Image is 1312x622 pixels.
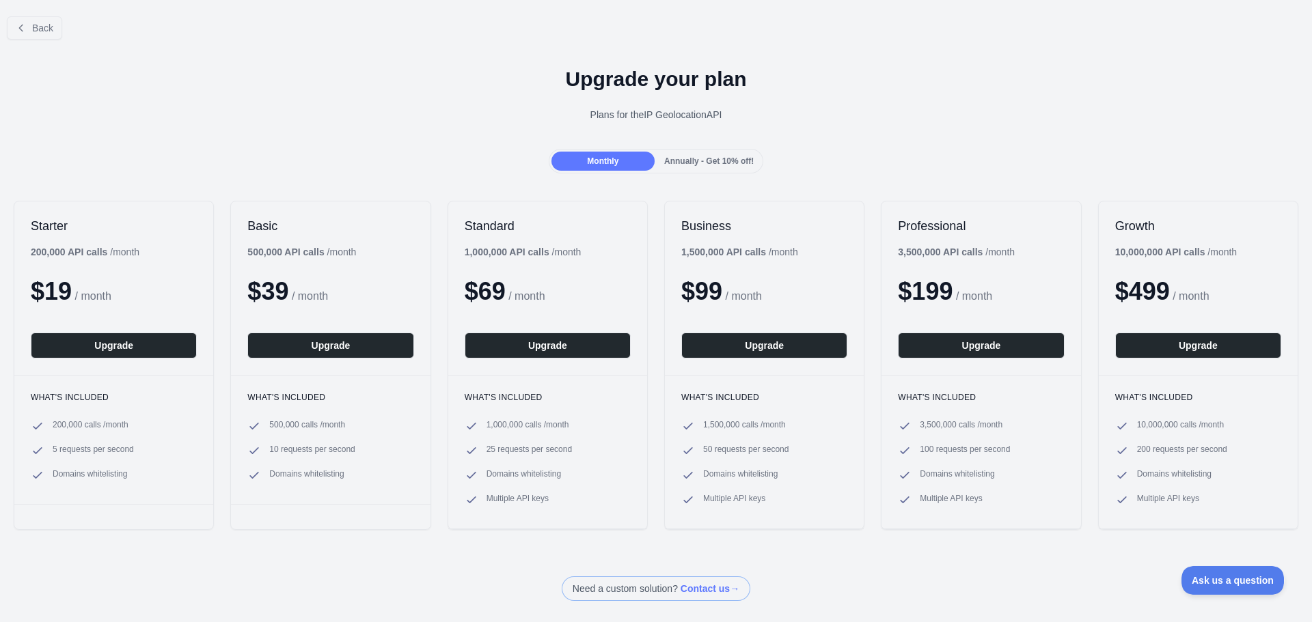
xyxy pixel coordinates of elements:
b: 1,500,000 API calls [681,246,766,257]
iframe: Toggle Customer Support [1181,566,1285,595]
h2: Professional [898,218,1064,234]
div: / month [681,245,798,259]
b: 1,000,000 API calls [465,246,549,257]
span: $ 99 [681,277,722,305]
div: / month [465,245,582,259]
span: $ 199 [898,277,953,305]
h2: Business [681,218,847,234]
h2: Standard [465,218,631,234]
div: / month [898,245,1015,259]
b: 3,500,000 API calls [898,246,983,257]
